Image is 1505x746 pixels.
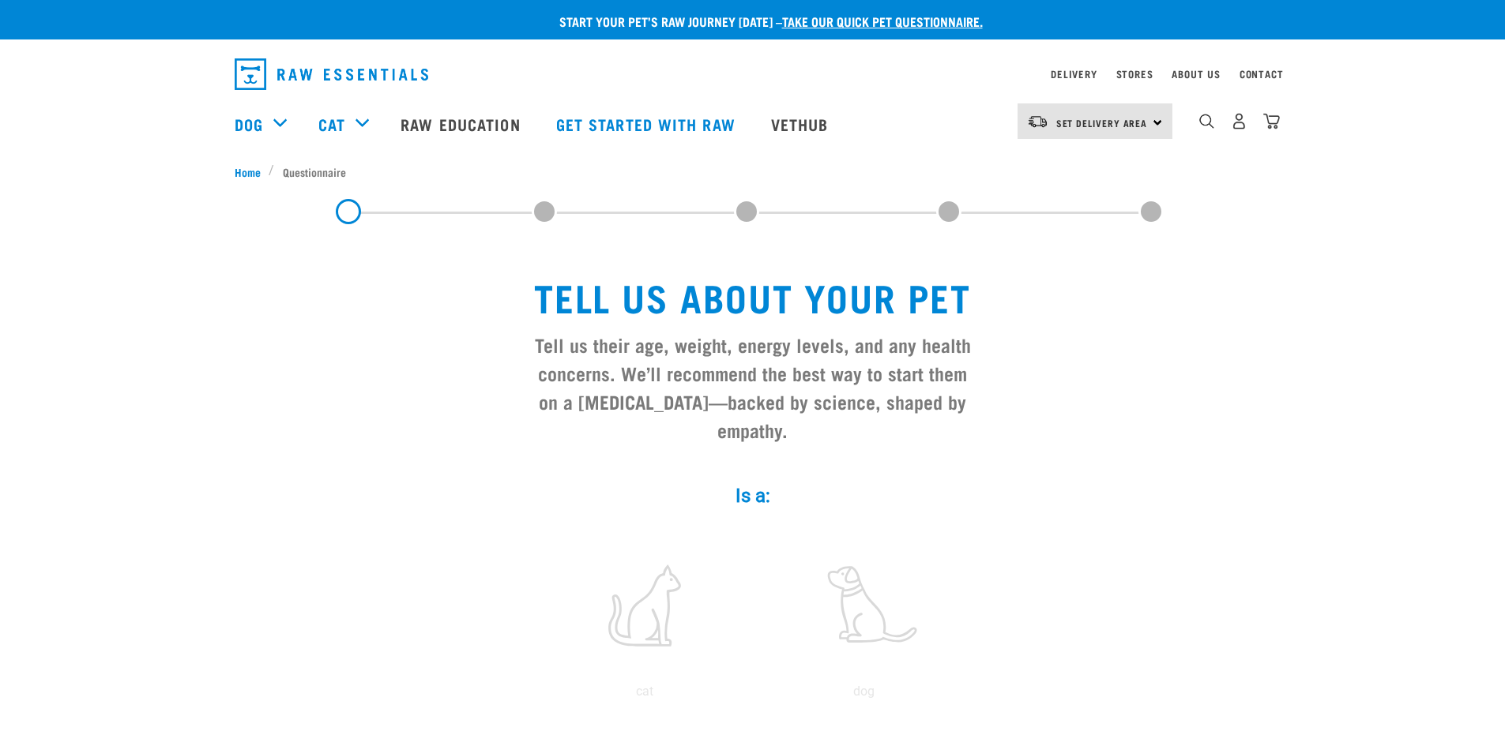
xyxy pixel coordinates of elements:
[235,163,269,180] a: Home
[516,482,990,510] label: Is a:
[540,92,755,156] a: Get started with Raw
[235,163,261,180] span: Home
[235,112,263,136] a: Dog
[222,52,1284,96] nav: dropdown navigation
[318,112,345,136] a: Cat
[1199,114,1214,129] img: home-icon-1@2x.png
[538,682,751,701] p: cat
[529,275,977,317] h1: Tell us about your pet
[1027,114,1048,129] img: van-moving.png
[1263,113,1280,129] img: home-icon@2x.png
[1056,120,1148,126] span: Set Delivery Area
[1240,71,1284,77] a: Contact
[1051,71,1097,77] a: Delivery
[758,682,971,701] p: dog
[1116,71,1153,77] a: Stores
[782,17,983,24] a: take our quick pet questionnaire.
[385,92,540,156] a: Raw Education
[1172,71,1220,77] a: About Us
[1231,113,1247,129] img: user.png
[235,58,428,90] img: Raw Essentials Logo
[235,163,1271,180] nav: breadcrumbs
[529,330,977,444] h3: Tell us their age, weight, energy levels, and any health concerns. We’ll recommend the best way t...
[755,92,848,156] a: Vethub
